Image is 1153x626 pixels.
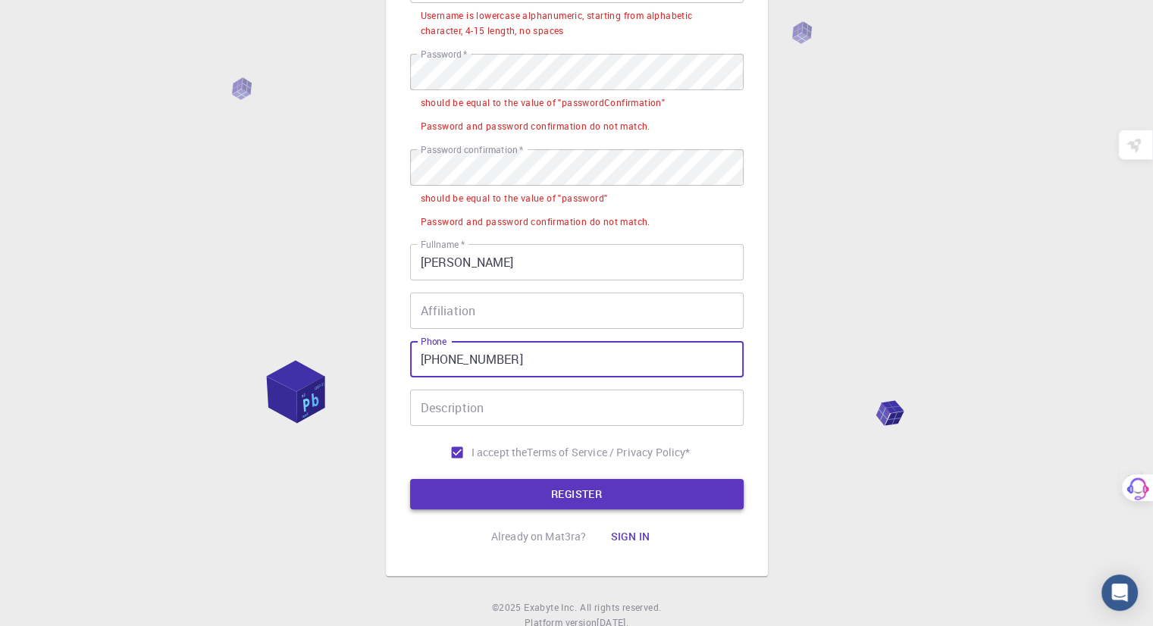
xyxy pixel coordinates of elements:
a: Terms of Service / Privacy Policy* [527,445,690,460]
div: Password and password confirmation do not match. [421,214,650,230]
p: Already on Mat3ra? [491,529,587,544]
span: Exabyte Inc. [524,601,577,613]
span: I accept the [472,445,528,460]
a: Exabyte Inc. [524,600,577,615]
p: Terms of Service / Privacy Policy * [527,445,690,460]
div: should be equal to the value of "password" [421,191,608,206]
span: © 2025 [492,600,524,615]
label: Password [421,48,467,61]
div: Password and password confirmation do not match. [421,119,650,134]
div: should be equal to the value of "passwordConfirmation" [421,95,666,111]
label: Phone [421,335,446,348]
div: Open Intercom Messenger [1101,574,1138,611]
div: Username is lowercase alphanumeric, starting from alphabetic character, 4-15 length, no spaces [421,8,733,39]
button: Sign in [598,521,662,552]
label: Fullname [421,238,465,251]
button: REGISTER [410,479,744,509]
label: Password confirmation [421,143,523,156]
span: All rights reserved. [580,600,661,615]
